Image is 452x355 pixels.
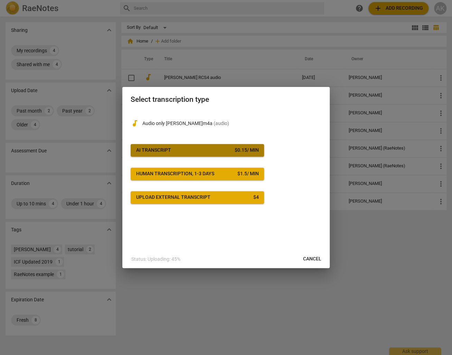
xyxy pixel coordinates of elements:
span: ( audio ) [214,121,229,126]
div: Human transcription, 1-3 days [136,170,214,177]
h2: Select transcription type [131,95,321,104]
p: Status: Uploading: 45% [131,256,180,263]
div: $ 1.5 / min [237,170,258,177]
button: Upload external transcript$4 [131,191,264,204]
div: $ 0.15 / min [234,147,258,154]
div: $ 4 [253,194,258,201]
button: AI Transcript$0.15/ min [131,144,264,157]
p: Audio only HARA Final JR.m4a(audio) [142,120,321,127]
span: Cancel [303,256,321,263]
div: Upload external transcript [136,194,210,201]
span: audiotrack [131,119,139,127]
div: AI Transcript [136,147,171,154]
button: Cancel [298,253,327,265]
button: Human transcription, 1-3 days$1.5/ min [131,168,264,180]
